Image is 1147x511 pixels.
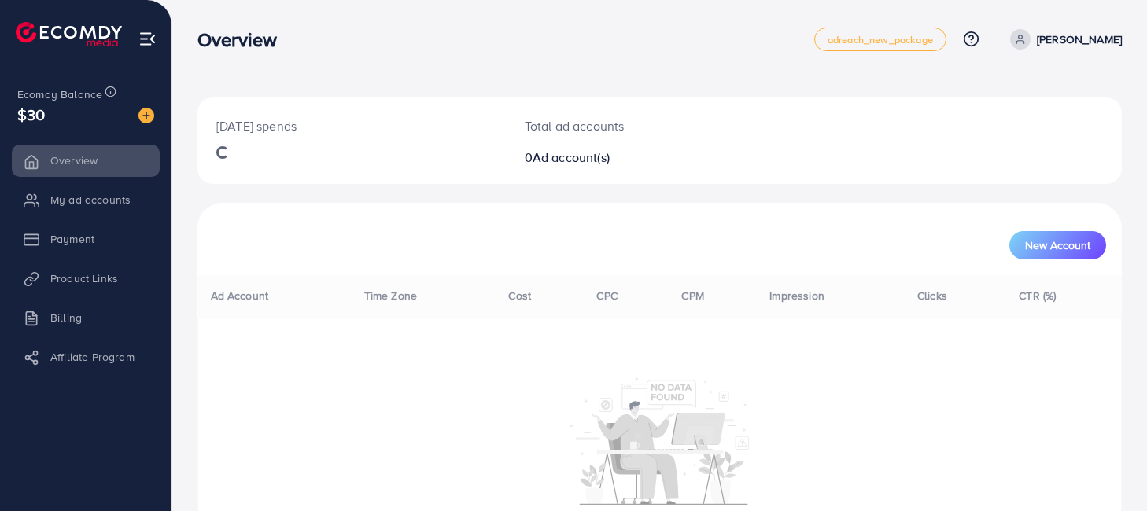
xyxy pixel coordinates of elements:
[216,116,487,135] p: [DATE] spends
[525,116,718,135] p: Total ad accounts
[828,35,933,45] span: adreach_new_package
[17,103,45,126] span: $30
[814,28,946,51] a: adreach_new_package
[197,28,290,51] h3: Overview
[1037,30,1122,49] p: [PERSON_NAME]
[138,108,154,123] img: image
[1009,231,1106,259] button: New Account
[17,86,102,102] span: Ecomdy Balance
[1004,29,1122,50] a: [PERSON_NAME]
[525,150,718,165] h2: 0
[533,149,610,166] span: Ad account(s)
[138,30,157,48] img: menu
[1025,240,1090,251] span: New Account
[16,22,122,46] img: logo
